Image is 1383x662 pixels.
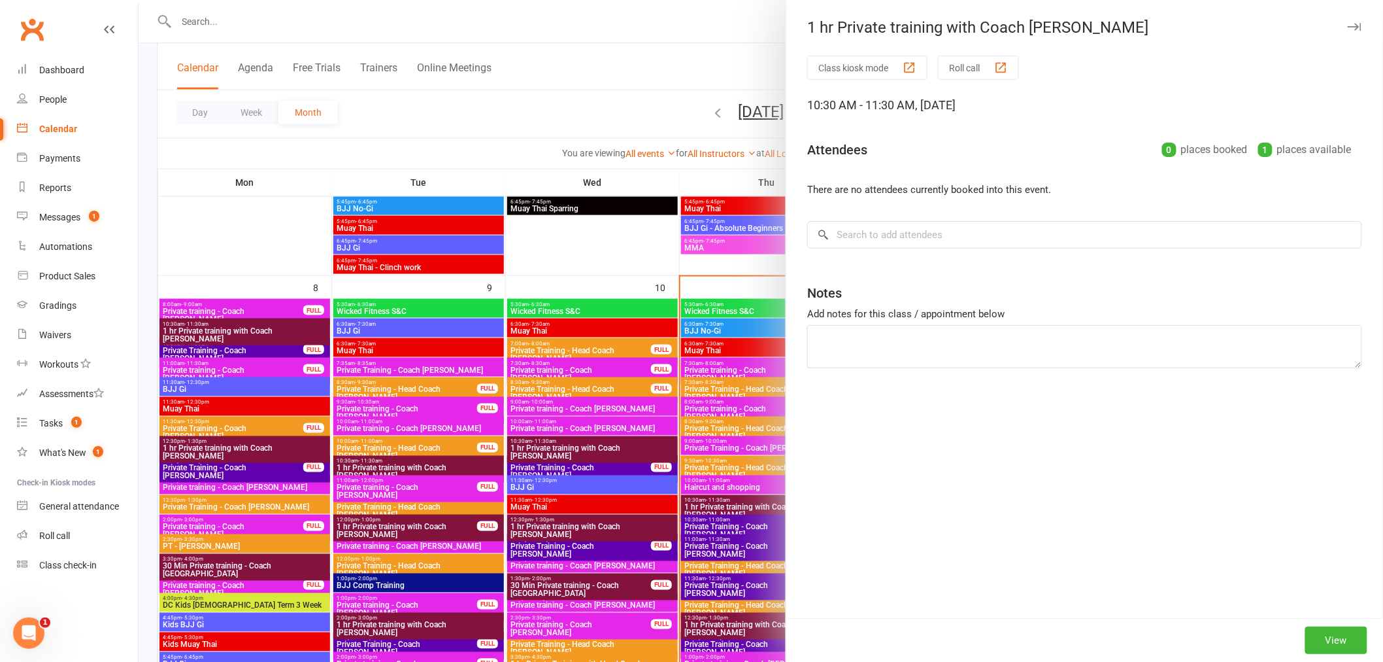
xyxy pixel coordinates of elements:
[39,153,80,164] div: Payments
[39,389,104,399] div: Assessments
[39,300,76,311] div: Gradings
[1258,143,1273,157] div: 1
[807,306,1362,322] div: Add notes for this class / appointment below
[39,212,80,222] div: Messages
[39,418,63,428] div: Tasks
[807,284,842,302] div: Notes
[807,141,867,159] div: Attendees
[17,492,138,521] a: General attendance kiosk mode
[938,56,1019,80] button: Roll call
[39,124,77,134] div: Calendar
[39,359,78,370] div: Workouts
[39,330,71,340] div: Waivers
[17,144,138,173] a: Payments
[17,203,138,232] a: Messages 1
[17,409,138,438] a: Tasks 1
[40,618,50,628] span: 1
[1258,141,1352,159] div: places available
[807,182,1362,198] li: There are no attendees currently booked into this event.
[17,438,138,468] a: What's New1
[39,447,86,458] div: What's New
[39,94,67,105] div: People
[17,56,138,85] a: Dashboard
[1162,143,1176,157] div: 0
[93,446,103,457] span: 1
[39,65,84,75] div: Dashboard
[17,232,138,262] a: Automations
[17,551,138,580] a: Class kiosk mode
[1162,141,1248,159] div: places booked
[17,173,138,203] a: Reports
[17,262,138,291] a: Product Sales
[13,618,44,649] iframe: Intercom live chat
[17,291,138,321] a: Gradings
[17,114,138,144] a: Calendar
[807,56,927,80] button: Class kiosk mode
[39,271,95,281] div: Product Sales
[39,183,71,193] div: Reports
[17,321,138,350] a: Waivers
[16,13,48,46] a: Clubworx
[807,221,1362,249] input: Search to add attendees
[39,501,119,512] div: General attendance
[39,241,92,252] div: Automations
[807,96,1362,114] div: 10:30 AM - 11:30 AM, [DATE]
[17,85,138,114] a: People
[17,521,138,551] a: Roll call
[39,560,97,570] div: Class check-in
[39,531,70,541] div: Roll call
[17,350,138,379] a: Workouts
[786,18,1383,37] div: 1 hr Private training with Coach [PERSON_NAME]
[71,417,82,428] span: 1
[89,211,99,222] span: 1
[17,379,138,409] a: Assessments
[1305,627,1367,654] button: View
